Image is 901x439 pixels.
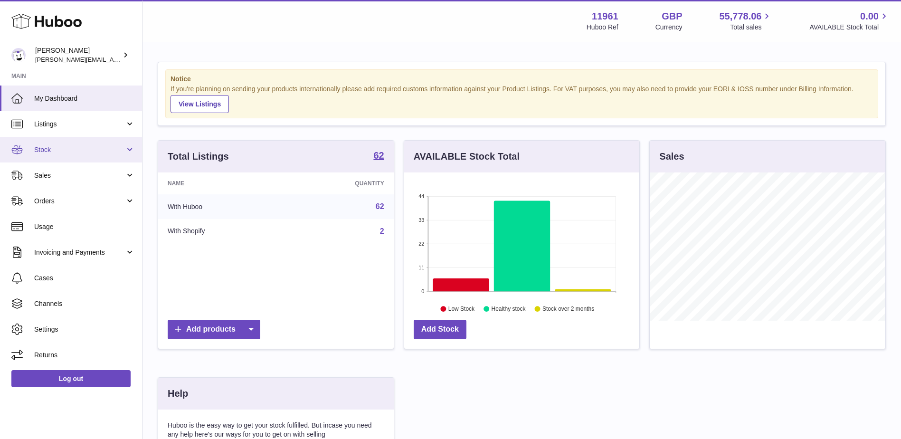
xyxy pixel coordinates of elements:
div: Huboo Ref [587,23,618,32]
img: raghav@transformative.in [11,48,26,62]
span: Channels [34,299,135,308]
span: AVAILABLE Stock Total [809,23,890,32]
a: Add products [168,320,260,339]
a: 2 [380,227,384,235]
th: Quantity [285,172,393,194]
text: 11 [418,265,424,270]
span: Total sales [730,23,772,32]
text: Low Stock [448,305,475,312]
span: Returns [34,351,135,360]
strong: 11961 [592,10,618,23]
p: Huboo is the easy way to get your stock fulfilled. But incase you need any help here's our ways f... [168,421,384,439]
text: Stock over 2 months [542,305,594,312]
span: Cases [34,274,135,283]
span: Stock [34,145,125,154]
div: [PERSON_NAME] [35,46,121,64]
div: If you're planning on sending your products internationally please add required customs informati... [171,85,873,113]
text: 44 [418,193,424,199]
a: View Listings [171,95,229,113]
a: 62 [373,151,384,162]
span: Orders [34,197,125,206]
a: 55,778.06 Total sales [719,10,772,32]
td: With Shopify [158,219,285,244]
strong: Notice [171,75,873,84]
span: 0.00 [860,10,879,23]
strong: GBP [662,10,682,23]
span: Listings [34,120,125,129]
span: Sales [34,171,125,180]
h3: Help [168,387,188,400]
span: Invoicing and Payments [34,248,125,257]
text: Healthy stock [491,305,526,312]
a: 62 [376,202,384,210]
a: 0.00 AVAILABLE Stock Total [809,10,890,32]
text: 0 [421,288,424,294]
td: With Huboo [158,194,285,219]
span: [PERSON_NAME][EMAIL_ADDRESS][DOMAIN_NAME] [35,56,190,63]
div: Currency [655,23,683,32]
th: Name [158,172,285,194]
h3: AVAILABLE Stock Total [414,150,520,163]
text: 22 [418,241,424,247]
span: 55,778.06 [719,10,761,23]
h3: Total Listings [168,150,229,163]
text: 33 [418,217,424,223]
span: Usage [34,222,135,231]
a: Add Stock [414,320,466,339]
strong: 62 [373,151,384,160]
h3: Sales [659,150,684,163]
a: Log out [11,370,131,387]
span: My Dashboard [34,94,135,103]
span: Settings [34,325,135,334]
